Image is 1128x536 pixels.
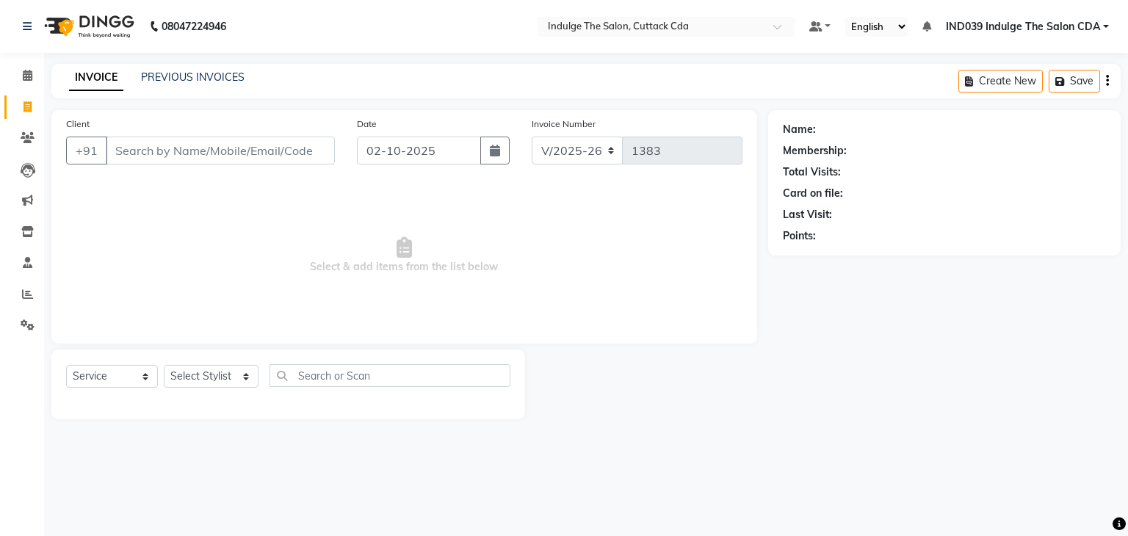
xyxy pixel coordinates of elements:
label: Invoice Number [532,117,596,131]
span: Select & add items from the list below [66,182,742,329]
span: IND039 Indulge The Salon CDA [946,19,1100,35]
label: Date [357,117,377,131]
div: Total Visits: [783,164,841,180]
img: logo [37,6,138,47]
div: Card on file: [783,186,843,201]
button: Create New [958,70,1043,93]
a: INVOICE [69,65,123,91]
div: Points: [783,228,816,244]
label: Client [66,117,90,131]
button: +91 [66,137,107,164]
button: Save [1049,70,1100,93]
b: 08047224946 [162,6,226,47]
div: Last Visit: [783,207,832,222]
div: Name: [783,122,816,137]
input: Search or Scan [270,364,510,387]
div: Membership: [783,143,847,159]
input: Search by Name/Mobile/Email/Code [106,137,335,164]
a: PREVIOUS INVOICES [141,70,245,84]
